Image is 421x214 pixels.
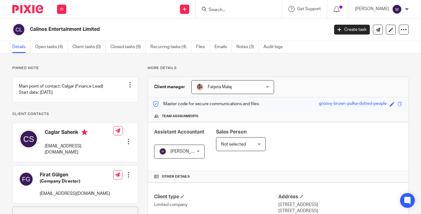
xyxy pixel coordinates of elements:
[35,41,68,53] a: Open tasks (4)
[30,26,266,33] h2: Calinos Entertainment Limited
[154,84,185,90] h3: Client manager
[215,41,232,53] a: Emails
[81,129,88,135] i: Primary
[154,194,278,200] h4: Client type
[297,7,321,11] span: Get Support
[162,114,198,119] span: Team assignments
[19,129,39,149] img: svg%3E
[196,41,210,53] a: Files
[334,25,370,35] a: Create task
[40,191,110,197] p: [EMAIL_ADDRESS][DOMAIN_NAME]
[221,142,246,146] span: Not selected
[12,23,25,36] img: svg%3E
[153,101,259,107] p: Master code for secure communications and files
[236,41,259,53] a: Notes (3)
[392,4,402,14] img: svg%3E
[40,172,110,178] h4: Firat Gülgen
[208,7,264,13] input: Search
[278,194,402,200] h4: Address
[264,41,287,53] a: Audit logs
[278,208,402,214] p: [STREET_ADDRESS]
[159,148,166,155] img: svg%3E
[12,112,138,117] p: Client contacts
[216,130,247,134] span: Sales Person
[154,202,278,208] p: Limited company
[72,41,106,53] a: Client tasks (0)
[196,83,204,91] img: MicrosoftTeams-image%20(5).png
[45,143,113,156] p: [EMAIL_ADDRESS][DOMAIN_NAME]
[12,66,138,71] p: Pinned note
[45,129,113,137] h4: Caglar Sahenk
[319,101,387,108] div: groovy-brown-polka-dotted-people
[12,41,31,53] a: Details
[208,85,232,89] span: Fatjeta Malaj
[110,41,146,53] a: Closed tasks (9)
[154,130,204,134] span: Assistant Accountant
[12,5,43,13] img: Pixie
[19,172,34,187] img: svg%3E
[162,174,190,179] span: Other details
[355,6,389,12] p: [PERSON_NAME]
[170,149,204,154] span: [PERSON_NAME]
[150,41,191,53] a: Recurring tasks (4)
[148,66,409,71] p: More details
[40,178,110,184] h5: (Company Director)
[278,202,402,208] p: [STREET_ADDRESS]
